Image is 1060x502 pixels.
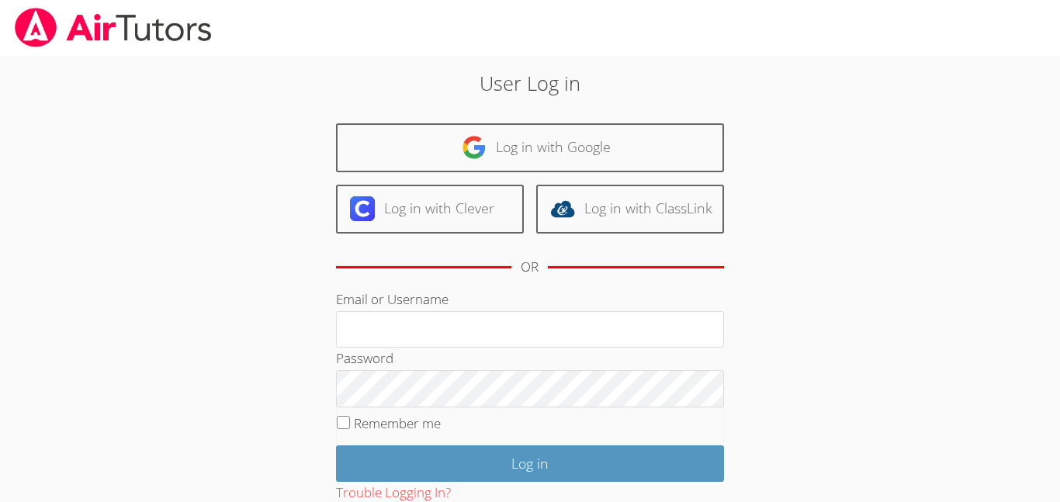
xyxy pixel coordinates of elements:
img: classlink-logo-d6bb404cc1216ec64c9a2012d9dc4662098be43eaf13dc465df04b49fa7ab582.svg [550,196,575,221]
label: Email or Username [336,290,449,308]
input: Log in [336,445,724,482]
a: Log in with ClassLink [536,185,724,234]
a: Log in with Google [336,123,724,172]
img: airtutors_banner-c4298cdbf04f3fff15de1276eac7730deb9818008684d7c2e4769d2f7ddbe033.png [13,8,213,47]
img: clever-logo-6eab21bc6e7a338710f1a6ff85c0baf02591cd810cc4098c63d3a4b26e2feb20.svg [350,196,375,221]
img: google-logo-50288ca7cdecda66e5e0955fdab243c47b7ad437acaf1139b6f446037453330a.svg [462,135,487,160]
h2: User Log in [244,68,816,98]
label: Remember me [354,414,441,432]
div: OR [521,256,539,279]
label: Password [336,349,393,367]
a: Log in with Clever [336,185,524,234]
